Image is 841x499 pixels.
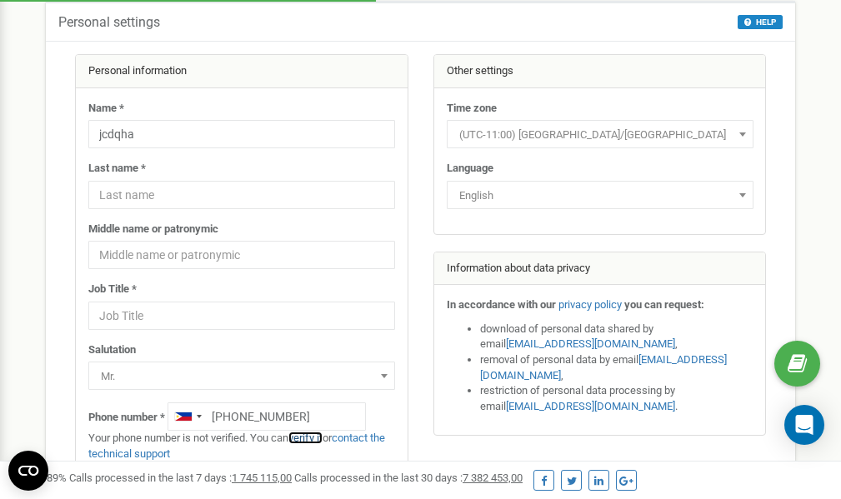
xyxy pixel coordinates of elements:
[94,365,389,388] span: Mr.
[168,403,207,430] div: Telephone country code
[558,298,622,311] a: privacy policy
[88,410,165,426] label: Phone number *
[294,472,523,484] span: Calls processed in the last 30 days :
[88,120,395,148] input: Name
[624,298,704,311] strong: you can request:
[506,400,675,412] a: [EMAIL_ADDRESS][DOMAIN_NAME]
[88,342,136,358] label: Salutation
[480,353,727,382] a: [EMAIL_ADDRESS][DOMAIN_NAME]
[232,472,292,484] u: 1 745 115,00
[288,432,323,444] a: verify it
[453,184,748,207] span: English
[168,402,366,431] input: +1-800-555-55-55
[69,472,292,484] span: Calls processed in the last 7 days :
[88,302,395,330] input: Job Title
[784,405,824,445] div: Open Intercom Messenger
[434,252,766,286] div: Information about data privacy
[88,241,395,269] input: Middle name or patronymic
[8,451,48,491] button: Open CMP widget
[447,298,556,311] strong: In accordance with our
[480,322,753,352] li: download of personal data shared by email ,
[88,222,218,237] label: Middle name or patronymic
[463,472,523,484] u: 7 382 453,00
[738,15,783,29] button: HELP
[447,120,753,148] span: (UTC-11:00) Pacific/Midway
[434,55,766,88] div: Other settings
[88,362,395,390] span: Mr.
[447,181,753,209] span: English
[88,431,395,462] p: Your phone number is not verified. You can or
[88,432,385,460] a: contact the technical support
[447,161,493,177] label: Language
[453,123,748,147] span: (UTC-11:00) Pacific/Midway
[88,101,124,117] label: Name *
[88,282,137,297] label: Job Title *
[506,337,675,350] a: [EMAIL_ADDRESS][DOMAIN_NAME]
[88,161,146,177] label: Last name *
[480,352,753,383] li: removal of personal data by email ,
[480,383,753,414] li: restriction of personal data processing by email .
[58,15,160,30] h5: Personal settings
[76,55,408,88] div: Personal information
[88,181,395,209] input: Last name
[447,101,497,117] label: Time zone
